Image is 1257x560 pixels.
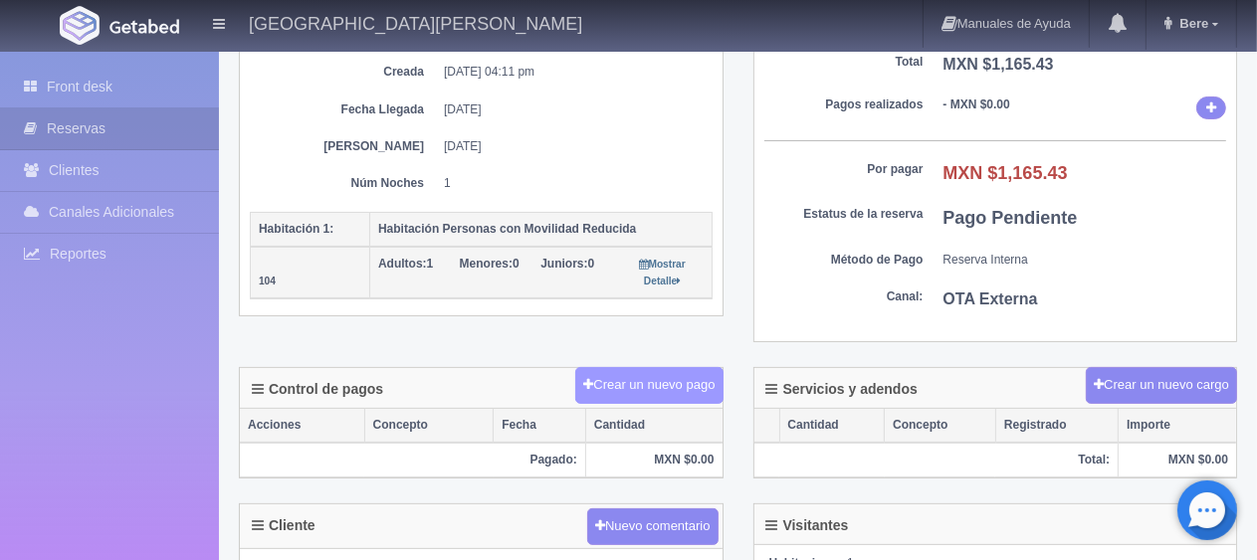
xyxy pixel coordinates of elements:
[252,518,315,533] h4: Cliente
[885,409,996,443] th: Concepto
[640,259,686,286] small: Mostrar Detalle
[265,101,424,118] dt: Fecha Llegada
[587,508,719,545] button: Nuevo comentario
[240,443,585,477] th: Pagado:
[766,518,849,533] h4: Visitantes
[1086,367,1237,404] button: Crear un nuevo cargo
[943,97,1010,111] b: - MXN $0.00
[943,163,1068,183] b: MXN $1,165.43
[764,206,924,223] dt: Estatus de la reserva
[943,252,1227,269] dd: Reserva Interna
[109,19,179,34] img: Getabed
[764,161,924,178] dt: Por pagar
[259,222,333,236] b: Habitación 1:
[575,367,723,404] button: Crear un nuevo pago
[995,409,1118,443] th: Registrado
[943,208,1078,228] b: Pago Pendiente
[240,409,364,443] th: Acciones
[754,443,1119,477] th: Total:
[259,276,276,286] small: 104
[378,257,433,271] span: 1
[1119,443,1236,477] th: MXN $0.00
[540,257,594,271] span: 0
[378,257,427,271] strong: Adultos:
[540,257,587,271] strong: Juniors:
[640,257,686,287] a: Mostrar Detalle
[585,409,722,443] th: Cantidad
[370,212,713,247] th: Habitación Personas con Movilidad Reducida
[779,409,885,443] th: Cantidad
[265,138,424,155] dt: [PERSON_NAME]
[585,443,722,477] th: MXN $0.00
[444,101,698,118] dd: [DATE]
[494,409,586,443] th: Fecha
[764,96,924,113] dt: Pagos realizados
[460,257,513,271] strong: Menores:
[249,10,582,35] h4: [GEOGRAPHIC_DATA][PERSON_NAME]
[764,252,924,269] dt: Método de Pago
[444,64,698,81] dd: [DATE] 04:11 pm
[943,56,1054,73] b: MXN $1,165.43
[364,409,494,443] th: Concepto
[60,6,100,45] img: Getabed
[252,382,383,397] h4: Control de pagos
[943,290,1038,307] b: OTA Externa
[265,175,424,192] dt: Núm Noches
[764,54,924,71] dt: Total
[265,64,424,81] dt: Creada
[1119,409,1236,443] th: Importe
[444,175,698,192] dd: 1
[766,382,918,397] h4: Servicios y adendos
[444,138,698,155] dd: [DATE]
[1174,16,1208,31] span: Bere
[764,288,924,305] dt: Canal:
[460,257,520,271] span: 0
